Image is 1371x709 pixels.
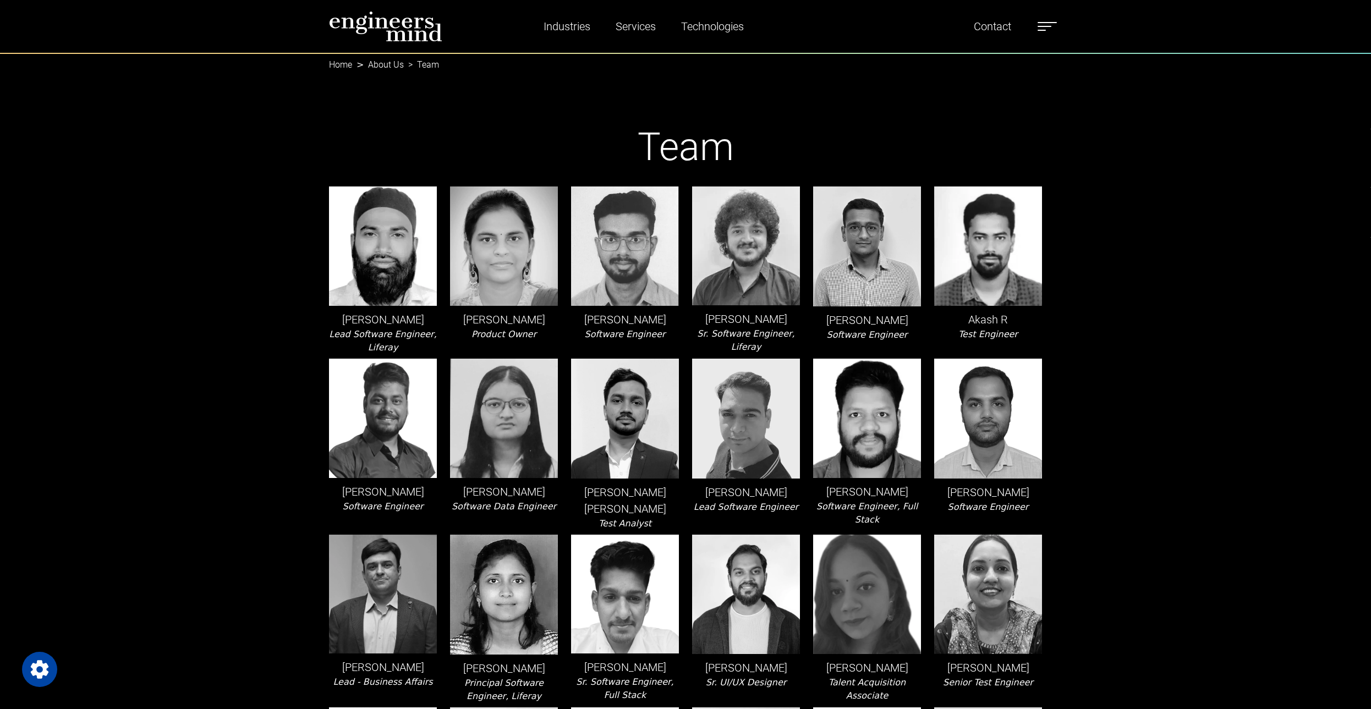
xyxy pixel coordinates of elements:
p: [PERSON_NAME] [934,484,1042,501]
img: leader-img [571,186,679,306]
p: [PERSON_NAME] [329,659,437,675]
a: Technologies [677,14,748,39]
img: leader-img [450,359,558,477]
li: Team [404,58,439,72]
a: Home [329,59,352,70]
img: leader-img [813,186,921,306]
i: Software Data Engineer [452,501,556,512]
img: leader-img [813,535,921,655]
a: Contact [969,14,1016,39]
p: [PERSON_NAME] [450,660,558,677]
i: Software Engineer [948,502,1029,512]
i: Lead Software Engineer, Liferay [329,329,436,353]
i: Sr. Software Engineer, Liferay [697,328,794,352]
a: About Us [368,59,404,70]
p: [PERSON_NAME] [329,483,437,500]
p: [PERSON_NAME] [329,311,437,328]
i: Software Engineer [585,329,666,339]
p: [PERSON_NAME] [813,483,921,500]
p: [PERSON_NAME] [450,483,558,500]
img: logo [329,11,442,42]
p: [PERSON_NAME] [813,659,921,676]
p: [PERSON_NAME] [692,311,800,327]
img: leader-img [692,535,800,654]
img: leader-img [934,186,1042,306]
i: Test Analyst [599,518,651,529]
img: leader-img [692,359,800,479]
i: Lead - Business Affairs [333,677,432,687]
p: [PERSON_NAME] [PERSON_NAME] [571,484,679,517]
img: leader-img [450,535,558,655]
a: Industries [539,14,595,39]
p: [PERSON_NAME] [571,659,679,675]
i: Sr. UI/UX Designer [706,677,787,688]
h1: Team [329,124,1042,170]
img: leader-img [571,359,679,478]
img: leader-img [813,359,921,478]
i: Principal Software Engineer, Liferay [464,678,544,701]
img: leader-img [692,186,800,305]
p: [PERSON_NAME] [692,659,800,676]
img: leader-img [934,359,1042,478]
img: leader-img [571,535,679,653]
i: Senior Test Engineer [943,677,1033,688]
a: Services [611,14,660,39]
img: leader-img [329,535,437,654]
p: [PERSON_NAME] [692,484,800,501]
p: [PERSON_NAME] [813,312,921,328]
i: Software Engineer, Full Stack [816,501,918,525]
i: Sr. Software Engineer, Full Stack [576,677,673,700]
p: [PERSON_NAME] [934,659,1042,676]
p: [PERSON_NAME] [450,311,558,328]
img: leader-img [329,359,437,478]
i: Software Engineer [343,501,424,512]
p: Akash R [934,311,1042,328]
img: leader-img [329,186,437,306]
i: Software Engineer [827,329,908,340]
img: leader-img [450,186,558,306]
nav: breadcrumb [329,53,1042,66]
i: Product Owner [471,329,536,339]
i: Lead Software Engineer [694,502,798,512]
img: leader-img [934,535,1042,654]
i: Test Engineer [958,329,1018,339]
i: Talent Acquisition Associate [829,677,906,701]
p: [PERSON_NAME] [571,311,679,328]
